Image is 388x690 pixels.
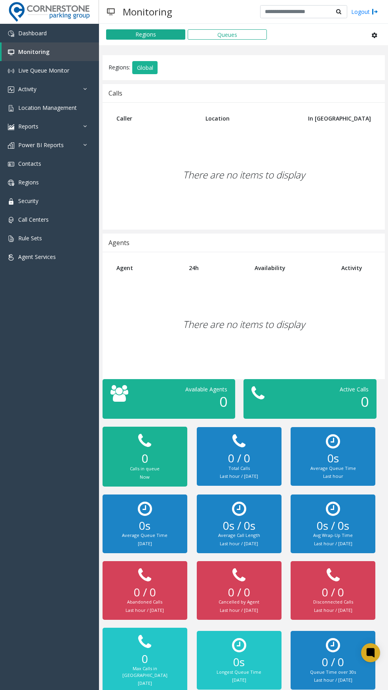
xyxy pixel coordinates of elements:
[205,599,274,606] div: Cancelled by Agent
[18,253,56,261] span: Agent Services
[8,68,14,74] img: 'icon'
[8,217,14,223] img: 'icon'
[110,665,179,678] div: Max Calls in [GEOGRAPHIC_DATA]
[119,2,176,21] h3: Monitoring
[110,451,179,466] h2: 0
[340,385,369,393] span: Active Calls
[126,607,164,613] small: Last hour / [DATE]
[18,67,69,74] span: Live Queue Monitor
[18,85,36,93] span: Activity
[205,669,274,676] div: Longest Queue Time
[110,652,179,666] h2: 0
[18,178,39,186] span: Regions
[18,48,49,56] span: Monitoring
[205,532,274,539] div: Average Call Length
[110,532,179,539] div: Average Queue Time
[18,141,64,149] span: Power BI Reports
[8,49,14,56] img: 'icon'
[232,677,246,683] small: [DATE]
[219,392,227,411] span: 0
[314,677,352,683] small: Last hour / [DATE]
[299,669,367,676] div: Queue Time over 30s
[18,29,47,37] span: Dashboard
[8,124,14,130] img: 'icon'
[299,655,367,669] h2: 0 / 0
[8,254,14,261] img: 'icon'
[8,105,14,111] img: 'icon'
[299,519,367,533] h2: 0s / 0s
[351,8,378,16] a: Logout
[132,61,158,75] button: Global
[205,586,274,599] h2: 0 / 0
[18,160,41,167] span: Contacts
[183,258,249,278] th: 24h
[8,142,14,149] img: 'icon'
[8,198,14,205] img: 'icon'
[299,452,367,465] h2: 0s
[18,216,49,223] span: Call Centers
[372,8,378,16] img: logout
[299,599,367,606] div: Disconnected Calls
[205,452,274,465] h2: 0 / 0
[299,586,367,599] h2: 0 / 0
[220,540,258,546] small: Last hour / [DATE]
[110,519,179,533] h2: 0s
[138,540,152,546] small: [DATE]
[299,465,367,472] div: Average Queue Time
[323,473,343,479] small: Last hour
[18,123,38,130] span: Reports
[299,532,367,539] div: Avg Wrap-Up Time
[140,474,150,480] small: Now
[200,109,297,128] th: Location
[110,599,179,606] div: Abandoned Calls
[188,29,267,40] button: Queues
[335,258,377,278] th: Activity
[8,161,14,167] img: 'icon'
[18,104,77,111] span: Location Management
[220,607,258,613] small: Last hour / [DATE]
[110,586,179,599] h2: 0 / 0
[18,197,38,205] span: Security
[138,680,152,686] small: [DATE]
[314,540,352,546] small: Last hour / [DATE]
[110,466,179,472] div: Calls in queue
[205,465,274,472] div: Total Calls
[185,385,227,393] span: Available Agents
[108,238,129,248] div: Agents
[297,109,377,128] th: In [GEOGRAPHIC_DATA]
[108,63,130,71] span: Regions:
[2,42,99,61] a: Monitoring
[8,86,14,93] img: 'icon'
[108,88,122,98] div: Calls
[8,236,14,242] img: 'icon'
[205,519,274,533] h2: 0s / 0s
[110,109,200,128] th: Caller
[249,258,335,278] th: Availability
[107,2,115,21] img: pageIcon
[205,655,274,669] h2: 0s
[18,234,42,242] span: Rule Sets
[361,392,369,411] span: 0
[110,128,377,222] div: There are no items to display
[314,607,352,613] small: Last hour / [DATE]
[8,31,14,37] img: 'icon'
[220,473,258,479] small: Last hour / [DATE]
[110,258,183,278] th: Agent
[8,180,14,186] img: 'icon'
[110,278,377,371] div: There are no items to display
[106,29,185,40] button: Regions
